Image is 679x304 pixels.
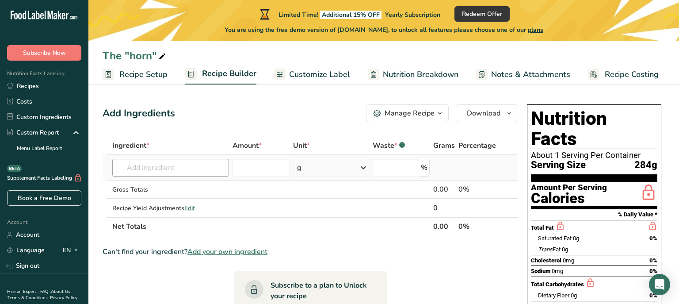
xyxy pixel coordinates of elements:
[7,190,81,206] a: Book a Free Demo
[649,274,670,295] div: Open Intercom Messenger
[274,65,350,85] a: Customize Label
[119,69,168,81] span: Recipe Setup
[7,128,59,137] div: Custom Report
[433,140,455,151] span: Grams
[297,162,301,173] div: g
[531,184,607,192] div: Amount Per Serving
[40,289,51,295] a: FAQ .
[531,209,657,220] section: % Daily Value *
[649,257,657,264] span: 0%
[531,281,584,288] span: Total Carbohydrates
[320,11,381,19] span: Additional 15% OFF
[185,64,256,85] a: Recipe Builder
[225,25,543,35] span: You are using the free demo version of [DOMAIN_NAME], to unlock all features please choose one of...
[289,69,350,81] span: Customize Label
[457,217,498,235] th: 0%
[368,65,458,85] a: Nutrition Breakdown
[538,292,569,299] span: Dietary Fiber
[531,257,561,264] span: Cholesterol
[458,184,496,195] div: 0%
[634,160,657,171] span: 284g
[462,9,502,19] span: Redeem Offer
[7,242,45,258] a: Language
[7,289,70,301] a: About Us .
[433,203,455,213] div: 0
[528,26,543,34] span: plans
[63,245,81,256] div: EN
[588,65,659,85] a: Recipe Costing
[103,246,518,257] div: Can't find your ingredient?
[538,235,572,242] span: Saturated Fat
[431,217,457,235] th: 0.00
[103,48,168,64] div: The "horn"
[467,108,500,119] span: Download
[7,165,22,172] div: BETA
[383,69,458,81] span: Nutrition Breakdown
[454,6,510,22] button: Redeem Offer
[7,289,38,295] a: Hire an Expert .
[385,108,435,119] div: Manage Recipe
[538,246,553,253] i: Trans
[112,185,229,194] div: Gross Totals
[571,292,577,299] span: 0g
[552,268,563,274] span: 0mg
[50,295,77,301] a: Privacy Policy
[491,69,570,81] span: Notes & Attachments
[258,9,440,19] div: Limited Time!
[187,246,267,257] span: Add your own ingredient
[562,246,568,253] span: 0g
[112,159,229,177] input: Add Ingredient
[476,65,570,85] a: Notes & Attachments
[458,140,496,151] span: Percentage
[202,68,256,80] span: Recipe Builder
[366,104,449,122] button: Manage Recipe
[531,224,554,231] span: Total Fat
[605,69,659,81] span: Recipe Costing
[538,246,561,253] span: Fat
[649,235,657,242] span: 0%
[293,140,310,151] span: Unit
[23,48,66,58] span: Subscribe Now
[531,192,607,205] div: Calories
[8,295,50,301] a: Terms & Conditions .
[111,217,431,235] th: Net Totals
[385,11,440,19] span: Yearly Subscription
[649,292,657,299] span: 0%
[184,204,195,212] span: Edit
[531,268,550,274] span: Sodium
[456,104,518,122] button: Download
[433,184,455,195] div: 0.00
[103,106,175,121] div: Add Ingredients
[531,160,586,171] span: Serving Size
[103,65,168,85] a: Recipe Setup
[573,235,579,242] span: 0g
[112,204,229,213] div: Recipe Yield Adjustments
[531,108,657,149] h1: Nutrition Facts
[271,280,369,301] div: Subscribe to a plan to Unlock your recipe
[649,268,657,274] span: 0%
[7,45,81,61] button: Subscribe Now
[531,151,657,160] div: About 1 Serving Per Container
[233,140,262,151] span: Amount
[563,257,574,264] span: 0mg
[373,140,405,151] div: Waste
[112,140,149,151] span: Ingredient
